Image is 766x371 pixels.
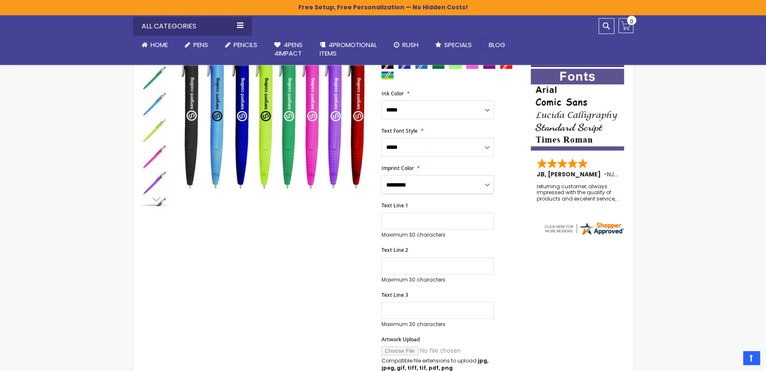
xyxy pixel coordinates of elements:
div: Preston Translucent Pen [142,64,168,91]
a: 4PROMOTIONALITEMS [311,36,385,63]
a: Rush [385,36,427,54]
img: Preston Translucent Pen [142,65,167,91]
span: 4PROMOTIONAL ITEMS [320,40,377,58]
a: Specials [427,36,480,54]
div: returning customer, always impressed with the quality of products and excelent service, will retu... [537,184,619,202]
img: 4pens.com widget logo [543,221,624,236]
span: Text Line 1 [381,202,408,209]
img: Preston Translucent Pen [142,170,167,196]
span: Pens [193,40,208,49]
span: Text Font Style [381,127,417,134]
a: Pens [176,36,217,54]
span: Blog [489,40,505,49]
a: 4pens.com certificate URL [543,231,624,238]
span: Pencils [234,40,257,49]
div: Preston Translucent Pen [142,91,168,117]
div: Next [142,193,167,206]
a: Home [133,36,176,54]
span: Imprint Color [381,165,413,172]
span: Artwork Upload [381,336,419,343]
div: Preston Translucent Pen [142,117,168,143]
div: Green [432,61,445,69]
iframe: Google Customer Reviews [696,348,766,371]
p: Maximum 30 characters [381,276,494,283]
p: Maximum 30 characters [381,321,494,328]
span: JB, [PERSON_NAME] [537,170,604,179]
span: - , [604,170,677,179]
div: Preston Translucent Pen [142,170,168,196]
img: Preston Translucent Pen [142,118,167,143]
div: Green Light [449,61,462,69]
a: 0 [618,18,633,33]
div: Pink [466,61,479,69]
span: NJ [607,170,618,179]
span: 0 [630,17,633,25]
div: Purple [483,61,496,69]
img: Preston Translucent Pen [142,92,167,117]
span: Text Line 2 [381,246,408,254]
span: Text Line 3 [381,291,408,298]
img: font-personalization-examples [531,69,624,151]
p: Compatible file extensions to upload: [381,357,494,371]
span: 4Pens 4impact [274,40,303,58]
span: Rush [402,40,418,49]
a: 4Pens4impact [266,36,311,63]
p: Maximum 30 characters [381,232,494,238]
span: Ink Color [381,90,403,97]
img: Preston Translucent Pen [142,144,167,170]
span: Specials [444,40,472,49]
a: Blog [480,36,514,54]
strong: jpg, jpeg, gif, tiff, tif, pdf, png [381,357,488,371]
a: Pencils [217,36,266,54]
div: All Categories [133,17,252,36]
span: Home [150,40,168,49]
div: Preston Translucent Pen [142,143,168,170]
